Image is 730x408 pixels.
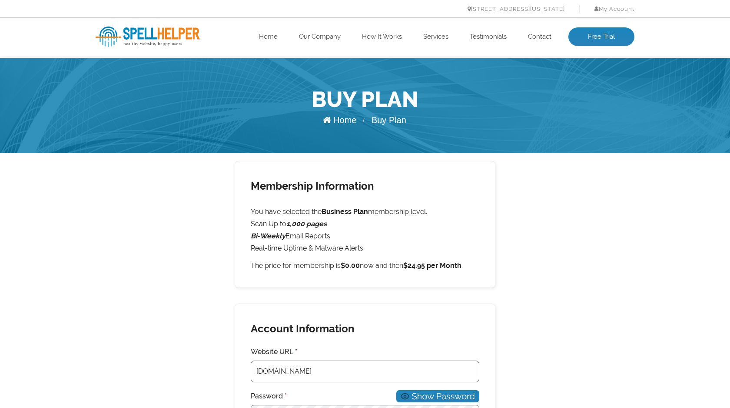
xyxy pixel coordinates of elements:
[251,218,479,230] li: Scan Up to
[403,261,461,270] strong: $24.95 per Month
[251,230,479,242] li: Email Reports
[286,220,327,228] strong: 1,000 pages
[251,390,394,402] label: Password
[322,207,368,216] strong: Business Plan
[235,161,495,195] h2: Membership Information
[323,115,356,125] a: Home
[251,206,479,218] p: You have selected the membership level.
[396,390,479,402] button: Show Password
[285,392,287,400] abbr: Required Field
[251,320,479,338] h2: Account Information
[96,84,634,115] h1: Buy Plan
[251,346,479,358] label: Website URL
[341,261,360,270] strong: $0.00
[251,260,479,272] p: The price for membership is now and then .
[412,392,475,401] span: Show Password
[372,115,406,125] span: Buy Plan
[251,232,285,240] i: Bi-Weekly
[251,242,479,254] li: Real-time Uptime & Malware Alerts
[362,117,364,124] span: /
[295,348,297,356] abbr: Required Field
